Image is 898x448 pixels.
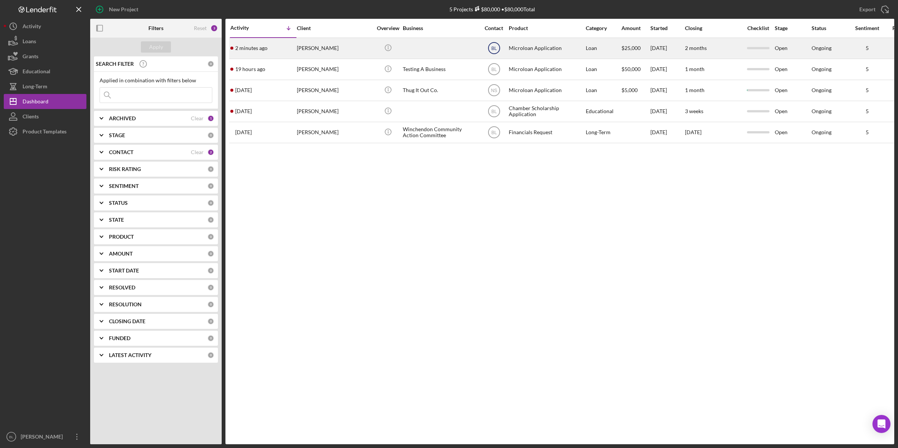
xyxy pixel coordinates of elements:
[235,45,268,51] time: 2025-09-30 14:36
[685,66,704,72] time: 1 month
[235,129,252,135] time: 2025-04-12 21:27
[812,129,831,135] div: Ongoing
[194,25,207,31] div: Reset
[207,115,214,122] div: 1
[230,25,263,31] div: Activity
[586,25,621,31] div: Category
[297,123,372,142] div: [PERSON_NAME]
[812,87,831,93] div: Ongoing
[235,87,252,93] time: 2025-09-24 14:51
[685,129,701,135] time: [DATE]
[109,217,124,223] b: STATE
[586,59,621,79] div: Loan
[4,19,86,34] a: Activity
[100,77,212,83] div: Applied in combination with filters below
[509,38,584,58] div: Microloan Application
[23,109,39,126] div: Clients
[149,41,163,53] div: Apply
[23,34,36,51] div: Loans
[509,101,584,121] div: Chamber Scholarship Application
[210,24,218,32] div: 3
[109,149,133,155] b: CONTACT
[23,79,47,96] div: Long-Term
[207,335,214,342] div: 0
[859,2,875,17] div: Export
[109,2,138,17] div: New Project
[207,301,214,308] div: 0
[403,123,478,142] div: Winchendon Community Action Committee
[650,38,684,58] div: [DATE]
[685,87,704,93] time: 1 month
[297,80,372,100] div: [PERSON_NAME]
[685,108,703,114] time: 3 weeks
[852,2,894,17] button: Export
[23,49,38,66] div: Grants
[109,115,136,121] b: ARCHIVED
[491,67,497,72] text: BL
[23,64,50,81] div: Educational
[207,318,214,325] div: 0
[207,149,214,156] div: 2
[491,88,497,93] text: NS
[848,66,886,72] div: 5
[775,59,811,79] div: Open
[403,59,478,79] div: Testing A Business
[742,25,774,31] div: Checklist
[109,318,145,324] b: CLOSING DATE
[775,25,811,31] div: Stage
[4,109,86,124] button: Clients
[109,132,125,138] b: STAGE
[775,38,811,58] div: Open
[650,80,684,100] div: [DATE]
[848,129,886,135] div: 5
[621,45,641,51] span: $25,000
[96,61,134,67] b: SEARCH FILTER
[586,101,621,121] div: Educational
[509,80,584,100] div: Microloan Application
[109,285,135,291] b: RESOLVED
[207,166,214,173] div: 0
[207,284,214,291] div: 0
[4,79,86,94] button: Long-Term
[23,124,67,141] div: Product Templates
[848,87,886,93] div: 5
[109,301,142,307] b: RESOLUTION
[4,64,86,79] a: Educational
[586,80,621,100] div: Loan
[491,46,497,51] text: BL
[775,123,811,142] div: Open
[4,124,86,139] a: Product Templates
[403,80,478,100] div: Thug It Out Co.
[509,59,584,79] div: Microloan Application
[812,66,831,72] div: Ongoing
[4,94,86,109] button: Dashboard
[207,352,214,359] div: 0
[297,38,372,58] div: [PERSON_NAME]
[872,415,890,433] div: Open Intercom Messenger
[621,66,641,72] span: $50,000
[4,429,86,444] button: BL[PERSON_NAME]
[650,59,684,79] div: [DATE]
[207,200,214,206] div: 0
[297,59,372,79] div: [PERSON_NAME]
[109,166,141,172] b: RISK RATING
[19,429,68,446] div: [PERSON_NAME]
[235,66,265,72] time: 2025-09-29 19:09
[207,132,214,139] div: 0
[109,234,134,240] b: PRODUCT
[449,6,535,12] div: 5 Projects • $80,000 Total
[509,123,584,142] div: Financials Request
[848,108,886,114] div: 5
[4,34,86,49] button: Loans
[621,87,638,93] span: $5,000
[191,115,204,121] div: Clear
[491,109,497,114] text: BL
[207,216,214,223] div: 0
[509,25,584,31] div: Product
[207,250,214,257] div: 0
[586,123,621,142] div: Long-Term
[848,45,886,51] div: 5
